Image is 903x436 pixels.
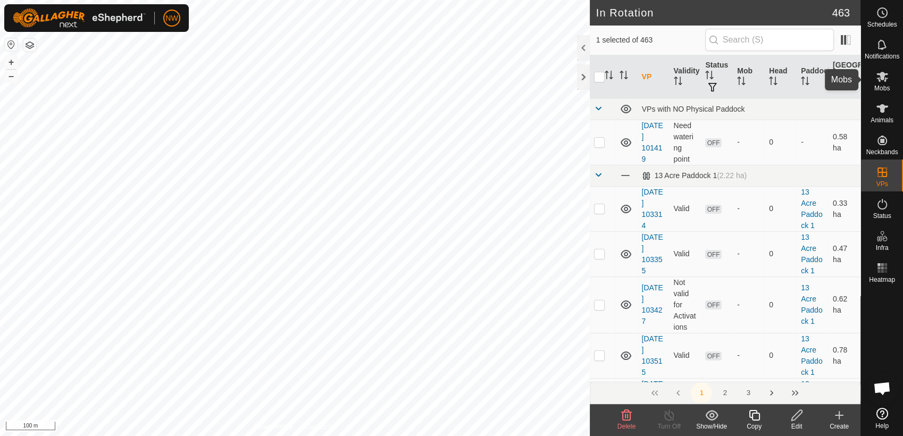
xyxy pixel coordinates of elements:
td: 0 [765,333,797,378]
td: Valid [670,186,701,231]
p-sorticon: Activate to sort [801,78,809,87]
th: Mob [733,55,765,99]
button: Next Page [761,382,782,404]
td: Valid [670,231,701,276]
span: OFF [705,205,721,214]
td: 0 [765,186,797,231]
button: – [5,70,18,82]
td: 0 [765,378,797,423]
td: 1 ha [829,378,860,423]
td: 0.58 ha [829,120,860,165]
a: Contact Us [305,422,337,432]
a: [DATE] 103515 [642,334,663,376]
input: Search (S) [705,29,834,51]
button: + [5,56,18,69]
td: 0 [765,276,797,333]
th: Head [765,55,797,99]
span: Neckbands [866,149,898,155]
button: 2 [714,382,735,404]
span: NW [165,13,178,24]
h2: In Rotation [596,6,832,19]
div: Turn Off [648,422,690,431]
div: Edit [775,422,818,431]
button: Map Layers [23,39,36,52]
div: - [737,248,760,259]
p-sorticon: Activate to sort [737,78,746,87]
div: 13 Acre Paddock 1 [642,171,747,180]
div: Create [818,422,860,431]
a: [DATE] 170542 [642,380,663,422]
th: Status [701,55,733,99]
span: OFF [705,351,721,360]
td: 0.78 ha [829,333,860,378]
a: [DATE] 103314 [642,188,663,230]
a: [DATE] 103427 [642,283,663,325]
th: Paddock [797,55,829,99]
span: VPs [876,181,888,187]
span: Status [873,213,891,219]
button: Reset Map [5,38,18,51]
td: 0.47 ha [829,231,860,276]
p-sorticon: Activate to sort [620,72,628,81]
span: (2.22 ha) [717,171,747,180]
td: 0 [765,231,797,276]
td: - [797,120,829,165]
span: Animals [871,117,893,123]
span: Mobs [874,85,890,91]
td: 0 [765,120,797,165]
div: - [737,137,760,148]
span: OFF [705,138,721,147]
td: Valid [670,333,701,378]
p-sorticon: Activate to sort [674,78,682,87]
td: Need watering point [670,120,701,165]
span: Help [875,423,889,429]
div: Show/Hide [690,422,733,431]
a: [DATE] 101419 [642,121,663,163]
div: - [737,350,760,361]
a: 13 Acre Paddock 1 [801,380,822,422]
button: 3 [738,382,759,404]
div: Open chat [866,372,898,404]
td: 0.62 ha [829,276,860,333]
p-sorticon: Activate to sort [705,72,714,81]
span: Infra [875,245,888,251]
span: OFF [705,300,721,309]
a: 13 Acre Paddock 1 [801,233,822,275]
span: OFF [705,250,721,259]
div: Copy [733,422,775,431]
a: 13 Acre Paddock 1 [801,188,822,230]
td: 0.33 ha [829,186,860,231]
th: VP [638,55,670,99]
a: Help [861,404,903,433]
div: - [737,203,760,214]
button: Last Page [784,382,806,404]
th: Validity [670,55,701,99]
td: Not valid for Activations [670,276,701,333]
td: Valid [670,378,701,423]
span: Heatmap [869,276,895,283]
a: [DATE] 103355 [642,233,663,275]
th: [GEOGRAPHIC_DATA] Area [829,55,860,99]
button: 1 [691,382,712,404]
span: Delete [617,423,636,430]
span: 463 [832,5,850,21]
span: Schedules [867,21,897,28]
span: 1 selected of 463 [596,35,705,46]
a: 13 Acre Paddock 1 [801,334,822,376]
div: - [737,299,760,311]
img: Gallagher Logo [13,9,146,28]
p-sorticon: Activate to sort [769,78,777,87]
p-sorticon: Activate to sort [833,83,841,92]
div: VPs with NO Physical Paddock [642,105,856,113]
a: Privacy Policy [253,422,292,432]
a: 13 Acre Paddock 1 [801,283,822,325]
p-sorticon: Activate to sort [605,72,613,81]
span: Notifications [865,53,899,60]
